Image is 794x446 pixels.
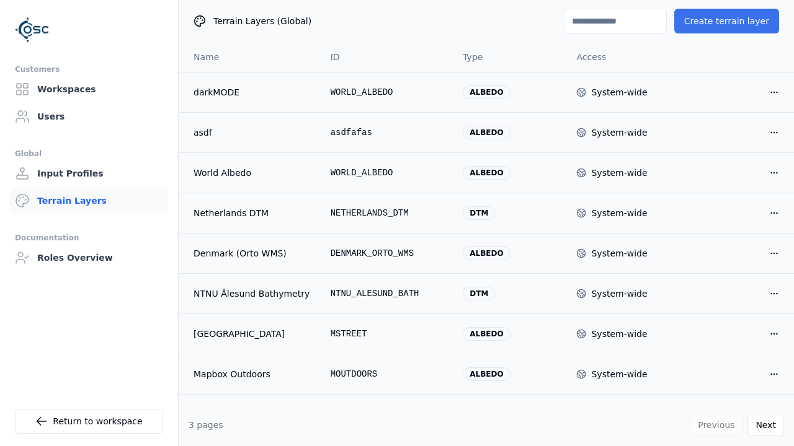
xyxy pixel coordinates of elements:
[189,420,223,430] span: 3 pages
[15,230,163,245] div: Documentation
[15,146,163,161] div: Global
[463,287,495,300] div: dtm
[463,206,495,220] div: dtm
[331,167,444,179] div: WORLD_ALBEDO
[591,247,647,260] div: System-wide
[591,287,647,300] div: System-wide
[194,328,311,340] a: [GEOGRAPHIC_DATA]
[194,247,311,260] a: Denmark (Orto WMS)
[453,42,566,72] th: Type
[321,42,453,72] th: ID
[463,126,510,139] div: albedo
[331,368,444,380] div: MOUTDOORS
[15,12,50,47] img: Logo
[331,86,444,98] div: WORLD_ALBEDO
[15,62,163,77] div: Customers
[591,328,647,340] div: System-wide
[194,287,311,300] a: NTNU Ålesund Bathymetry
[591,86,647,98] div: System-wide
[194,86,311,98] a: darkMODE
[194,126,311,139] a: asdf
[566,42,680,72] th: Access
[10,188,168,213] a: Terrain Layers
[331,126,444,139] div: asdfafas
[674,9,779,33] button: Create terrain layer
[179,42,321,72] th: Name
[10,161,168,186] a: Input Profiles
[747,414,784,436] button: Next
[10,245,168,270] a: Roles Overview
[591,207,647,219] div: System-wide
[213,15,311,27] span: Terrain Layers (Global)
[194,207,311,219] a: Netherlands DTM
[463,247,510,260] div: albedo
[331,247,444,260] div: DENMARK_ORTO_WMS
[591,368,647,380] div: System-wide
[331,328,444,340] div: MSTREET
[10,77,168,102] a: Workspaces
[591,126,647,139] div: System-wide
[463,367,510,381] div: albedo
[331,287,444,300] div: NTNU_ALESUND_BATH
[10,104,168,129] a: Users
[463,327,510,341] div: albedo
[194,368,311,380] a: Mapbox Outdoors
[194,167,311,179] a: World Albedo
[463,85,510,99] div: albedo
[15,409,163,434] a: Return to workspace
[591,167,647,179] div: System-wide
[331,207,444,219] div: NETHERLANDS_DTM
[463,166,510,180] div: albedo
